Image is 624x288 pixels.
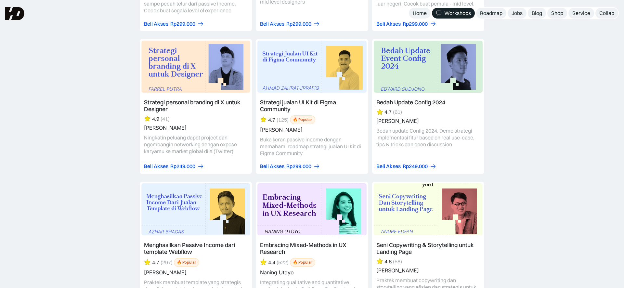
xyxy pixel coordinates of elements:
[476,8,506,19] a: Roadmap
[572,10,590,17] div: Service
[376,163,401,170] div: Beli Akses
[144,20,168,27] div: Beli Akses
[409,8,431,19] a: Home
[532,10,542,17] div: Blog
[170,20,195,27] div: Rp299.000
[144,20,204,27] a: Beli AksesRp299.000
[512,10,523,17] div: Jobs
[599,10,614,17] div: Collab
[568,8,594,19] a: Service
[444,10,471,17] div: Workshops
[170,163,195,170] div: Rp249.000
[547,8,567,19] a: Shop
[595,8,618,19] a: Collab
[260,20,284,27] div: Beli Akses
[144,163,168,170] div: Beli Akses
[376,163,436,170] a: Beli AksesRp249.000
[528,8,546,19] a: Blog
[403,20,428,27] div: Rp299.000
[413,10,427,17] div: Home
[480,10,502,17] div: Roadmap
[260,163,284,170] div: Beli Akses
[508,8,526,19] a: Jobs
[144,163,204,170] a: Beli AksesRp249.000
[260,163,320,170] a: Beli AksesRp299.000
[432,8,475,19] a: Workshops
[286,163,311,170] div: Rp299.000
[286,20,311,27] div: Rp299.000
[376,20,401,27] div: Beli Akses
[551,10,563,17] div: Shop
[403,163,428,170] div: Rp249.000
[376,20,436,27] a: Beli AksesRp299.000
[260,20,320,27] a: Beli AksesRp299.000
